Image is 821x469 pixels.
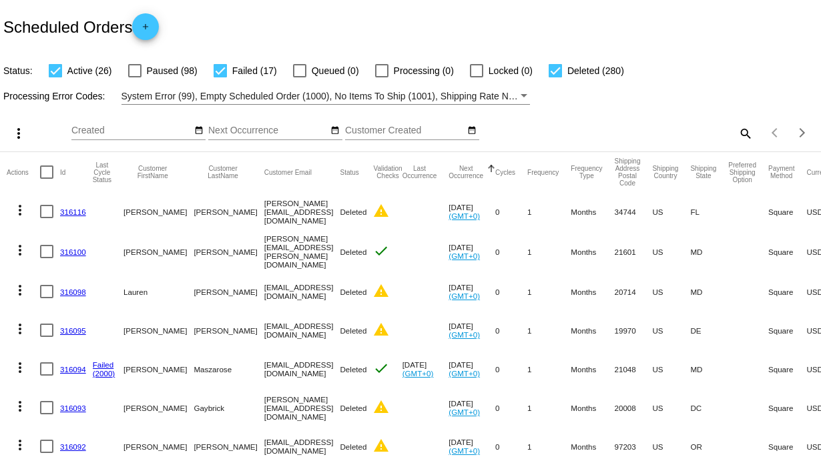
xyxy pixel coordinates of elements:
mat-cell: [DATE] [449,427,495,466]
mat-cell: 1 [527,388,571,427]
h2: Scheduled Orders [3,13,159,40]
mat-cell: Gaybrick [194,388,264,427]
mat-icon: more_vert [12,282,28,298]
mat-icon: more_vert [12,437,28,453]
mat-cell: [DATE] [449,231,495,272]
mat-cell: [DATE] [449,192,495,231]
mat-cell: Months [571,192,614,231]
mat-cell: 1 [527,427,571,466]
mat-cell: [DATE] [449,350,495,388]
mat-cell: US [652,427,690,466]
button: Change sorting for LastOccurrenceUtc [402,165,437,179]
mat-cell: [PERSON_NAME] [123,192,194,231]
a: 316093 [60,404,86,412]
button: Change sorting for ShippingCountry [652,165,678,179]
span: Deleted (280) [567,63,624,79]
mat-cell: [DATE] [449,388,495,427]
span: Deleted [340,248,366,256]
mat-icon: warning [373,322,389,338]
mat-cell: Square [768,272,806,311]
mat-cell: [PERSON_NAME][EMAIL_ADDRESS][DOMAIN_NAME] [264,388,340,427]
mat-cell: [PERSON_NAME] [194,192,264,231]
mat-cell: [PERSON_NAME] [123,427,194,466]
button: Change sorting for PreferredShippingOption [728,161,756,183]
input: Next Occurrence [208,125,328,136]
mat-cell: US [652,231,690,272]
mat-icon: date_range [194,125,204,136]
mat-cell: Months [571,350,614,388]
span: Paused (98) [147,63,198,79]
mat-cell: [EMAIL_ADDRESS][DOMAIN_NAME] [264,350,340,388]
mat-cell: [PERSON_NAME] [123,311,194,350]
mat-cell: [DATE] [449,272,495,311]
mat-cell: Months [571,311,614,350]
mat-cell: [PERSON_NAME] [194,311,264,350]
mat-cell: US [652,311,690,350]
button: Change sorting for ShippingPostcode [615,157,641,187]
mat-cell: DC [690,388,728,427]
mat-icon: warning [373,399,389,415]
span: Processing Error Codes: [3,91,105,101]
span: Deleted [340,404,366,412]
span: Deleted [340,326,366,335]
mat-cell: [PERSON_NAME] [194,231,264,272]
mat-cell: 21601 [615,231,653,272]
mat-cell: 20714 [615,272,653,311]
mat-cell: [PERSON_NAME] [123,350,194,388]
mat-icon: date_range [467,125,477,136]
a: (GMT+0) [449,292,480,300]
mat-cell: 1 [527,311,571,350]
button: Change sorting for LastProcessingCycleId [93,161,111,183]
mat-header-cell: Validation Checks [373,152,402,192]
mat-cell: MD [690,272,728,311]
mat-cell: [DATE] [449,311,495,350]
a: 316116 [60,207,86,216]
mat-icon: date_range [330,125,340,136]
mat-cell: FL [690,192,728,231]
a: (GMT+0) [449,446,480,455]
mat-cell: [DATE] [402,350,449,388]
span: Deleted [340,365,366,374]
mat-cell: 1 [527,272,571,311]
mat-cell: US [652,192,690,231]
button: Next page [789,119,816,146]
span: Locked (0) [489,63,533,79]
mat-icon: warning [373,203,389,219]
input: Created [71,125,192,136]
button: Change sorting for Id [60,168,65,176]
mat-cell: 1 [527,350,571,388]
span: Deleted [340,442,366,451]
mat-cell: DE [690,311,728,350]
a: (GMT+0) [449,252,480,260]
mat-cell: Months [571,388,614,427]
mat-cell: OR [690,427,728,466]
mat-cell: [EMAIL_ADDRESS][DOMAIN_NAME] [264,427,340,466]
a: 316092 [60,442,86,451]
mat-cell: MD [690,231,728,272]
mat-cell: [PERSON_NAME][EMAIL_ADDRESS][DOMAIN_NAME] [264,192,340,231]
span: Processing (0) [394,63,454,79]
button: Change sorting for Status [340,168,358,176]
mat-header-cell: Actions [7,152,40,192]
mat-icon: more_vert [12,398,28,414]
mat-cell: Months [571,231,614,272]
a: 316098 [60,288,86,296]
mat-cell: Lauren [123,272,194,311]
mat-cell: 20008 [615,388,653,427]
mat-cell: 0 [495,192,527,231]
mat-icon: search [737,123,753,143]
mat-icon: add [138,22,154,38]
mat-cell: Square [768,311,806,350]
mat-cell: 19970 [615,311,653,350]
a: Failed [93,360,114,369]
mat-cell: [PERSON_NAME] [123,231,194,272]
mat-cell: 97203 [615,427,653,466]
span: Queued (0) [312,63,359,79]
mat-cell: 0 [495,388,527,427]
a: (GMT+0) [402,369,434,378]
mat-icon: check [373,243,389,259]
button: Change sorting for Cycles [495,168,515,176]
mat-cell: 1 [527,231,571,272]
mat-cell: US [652,272,690,311]
mat-cell: Square [768,388,806,427]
